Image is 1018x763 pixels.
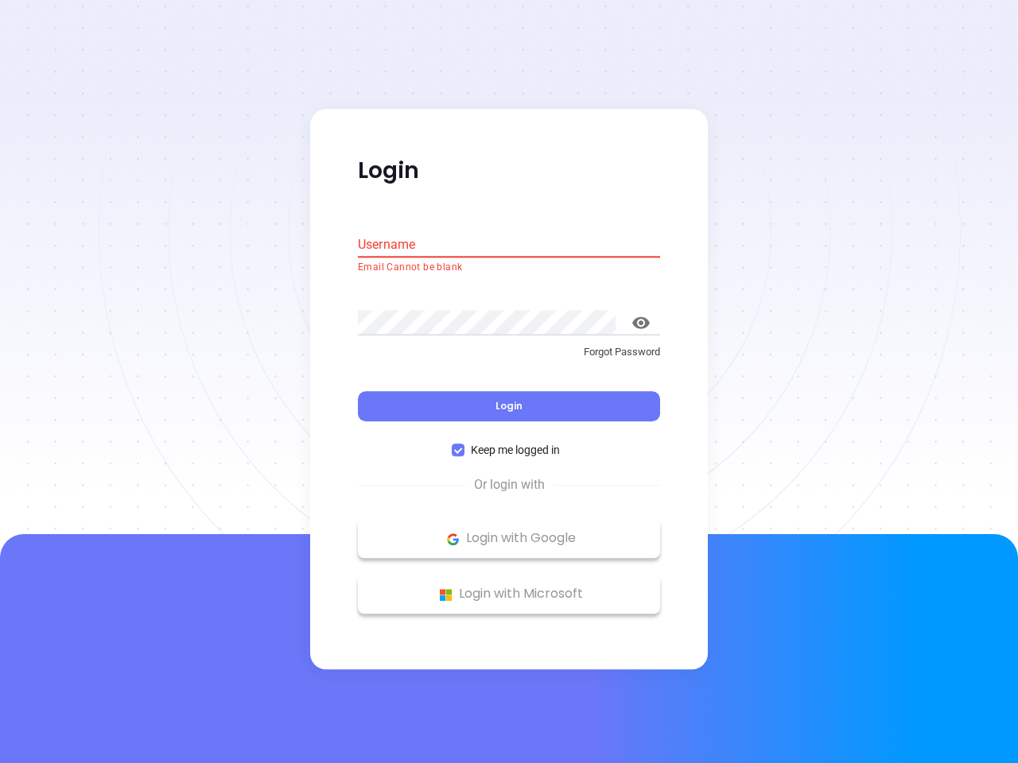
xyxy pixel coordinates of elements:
img: Microsoft Logo [436,585,456,605]
p: Login with Google [366,527,652,551]
p: Forgot Password [358,344,660,360]
button: Google Logo Login with Google [358,519,660,559]
span: Login [495,400,523,413]
p: Login [358,157,660,185]
span: Keep me logged in [464,442,566,459]
a: Forgot Password [358,344,660,373]
p: Email Cannot be blank [358,260,660,276]
button: Microsoft Logo Login with Microsoft [358,575,660,614]
img: Google Logo [443,529,463,549]
button: Login [358,392,660,422]
button: toggle password visibility [622,304,660,342]
p: Login with Microsoft [366,583,652,606]
span: Or login with [466,476,553,495]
